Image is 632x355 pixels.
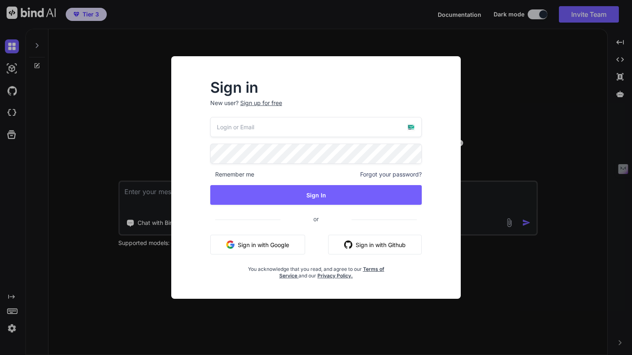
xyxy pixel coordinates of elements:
a: Privacy Policy. [317,273,353,279]
p: New user? [210,99,422,117]
span: Forgot your password? [360,170,422,179]
button: Sign In [210,185,422,205]
img: github [344,240,352,249]
h2: Sign in [210,81,422,94]
button: Sign in with Google [210,235,305,254]
span: or [280,209,352,229]
div: Sign up for free [240,99,282,107]
img: google [226,240,234,249]
button: Sign in with Github [328,235,422,254]
a: Terms of Service [279,266,384,279]
span: Remember me [210,170,254,179]
div: You acknowledge that you read, and agree to our and our [246,261,387,279]
input: Login or Email [210,117,422,137]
